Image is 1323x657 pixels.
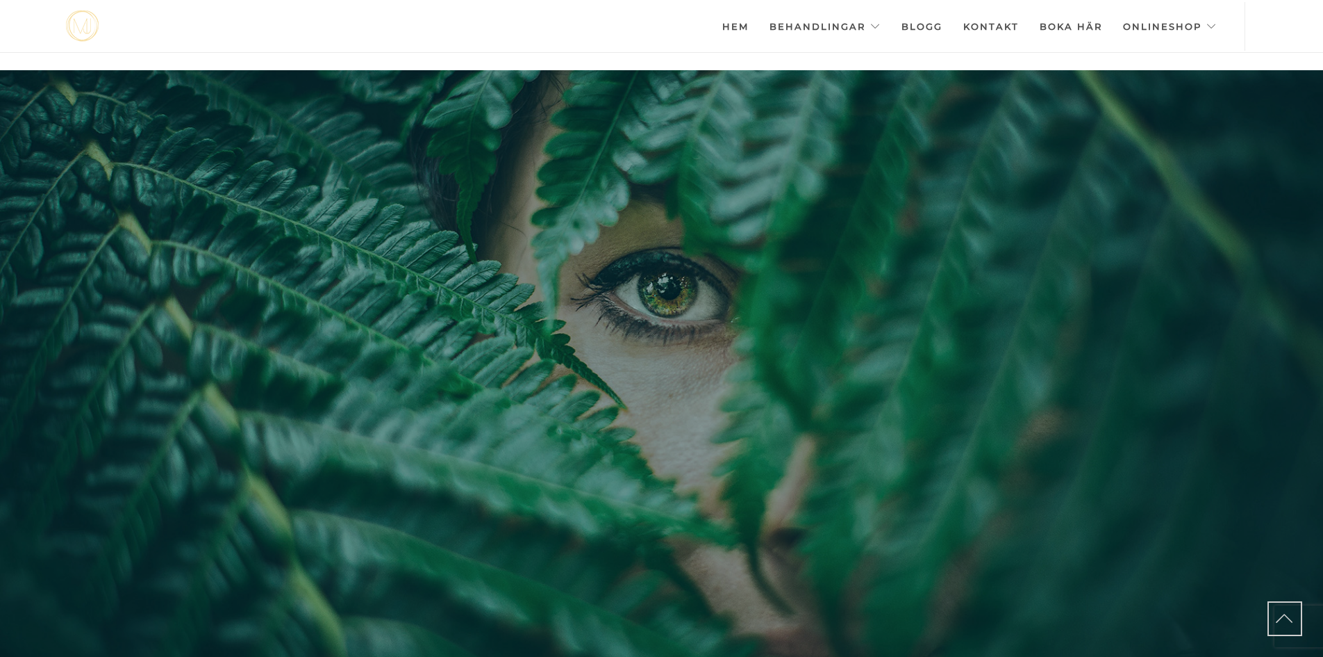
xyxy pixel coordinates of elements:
img: mjstudio [66,10,99,42]
a: mjstudio mjstudio mjstudio [66,10,99,42]
a: Hem [722,2,749,51]
a: Behandlingar [769,2,881,51]
a: Blogg [901,2,942,51]
a: Kontakt [963,2,1019,51]
a: Onlineshop [1123,2,1217,51]
a: Boka här [1040,2,1102,51]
